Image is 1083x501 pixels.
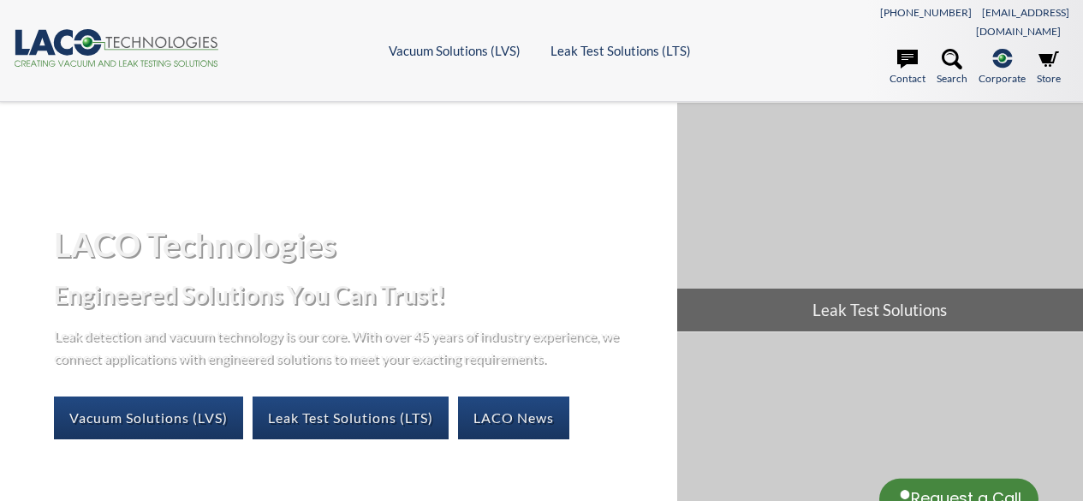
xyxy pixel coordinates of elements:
[389,43,521,58] a: Vacuum Solutions (LVS)
[890,49,925,86] a: Contact
[937,49,967,86] a: Search
[550,43,691,58] a: Leak Test Solutions (LTS)
[976,6,1069,38] a: [EMAIL_ADDRESS][DOMAIN_NAME]
[54,224,663,265] h1: LACO Technologies
[253,397,449,439] a: Leak Test Solutions (LTS)
[54,325,628,368] p: Leak detection and vacuum technology is our core. With over 45 years of industry experience, we c...
[54,279,663,311] h2: Engineered Solutions You Can Trust!
[458,397,569,439] a: LACO News
[880,6,972,19] a: [PHONE_NUMBER]
[54,397,243,439] a: Vacuum Solutions (LVS)
[677,289,1083,331] span: Leak Test Solutions
[677,103,1083,331] a: Leak Test Solutions
[1037,49,1061,86] a: Store
[979,70,1026,86] span: Corporate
